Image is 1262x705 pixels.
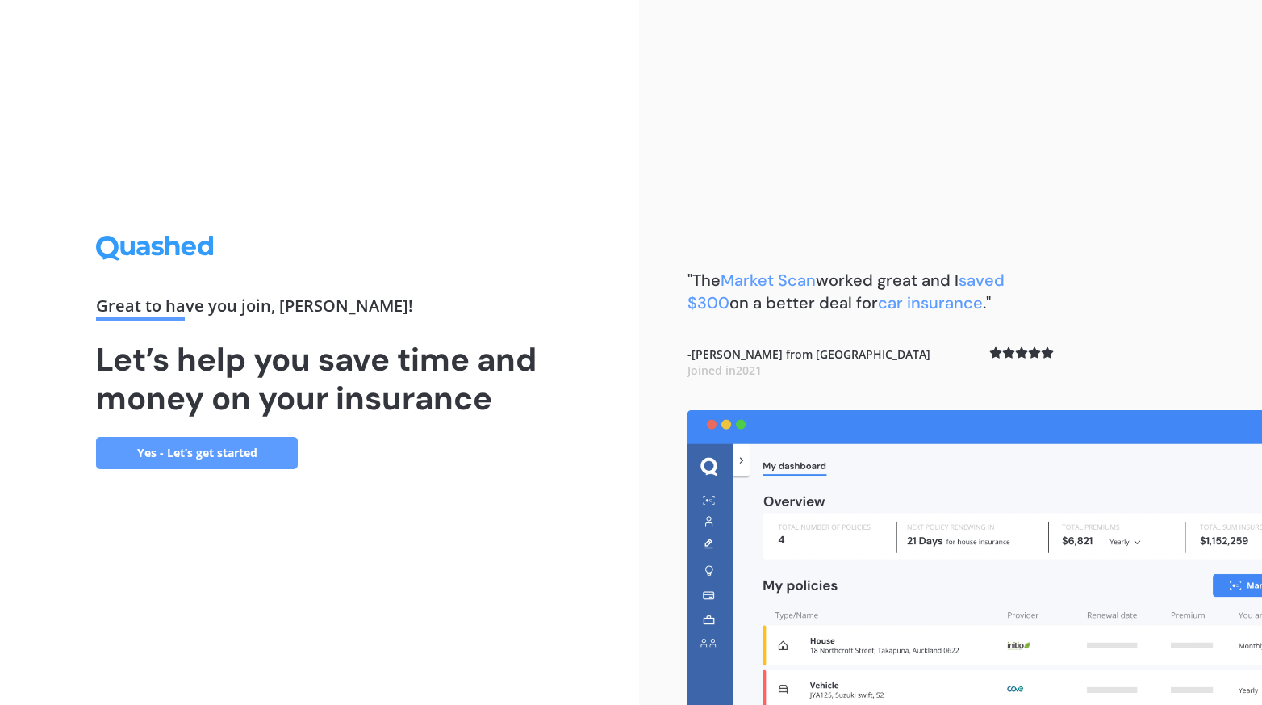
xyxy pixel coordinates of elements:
span: saved $300 [687,270,1005,313]
span: Joined in 2021 [687,363,762,378]
a: Yes - Let’s get started [96,437,298,469]
span: Market Scan [721,270,816,291]
b: "The worked great and I on a better deal for ." [687,270,1005,313]
b: - [PERSON_NAME] from [GEOGRAPHIC_DATA] [687,346,930,378]
img: dashboard.webp [687,410,1262,705]
span: car insurance [878,292,983,313]
div: Great to have you join , [PERSON_NAME] ! [96,298,543,321]
h1: Let’s help you save time and money on your insurance [96,340,543,418]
